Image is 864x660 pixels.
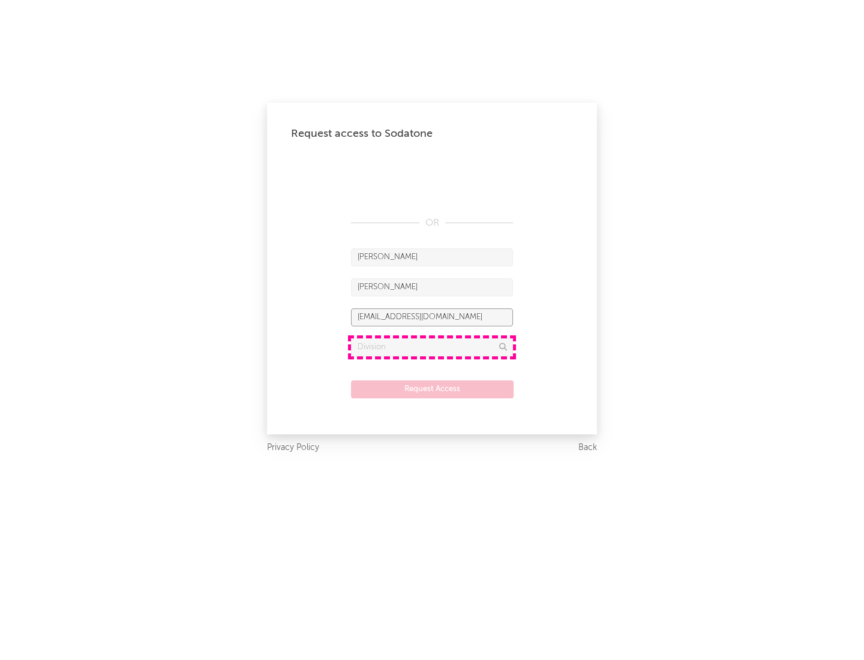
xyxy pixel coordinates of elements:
[267,440,319,455] a: Privacy Policy
[351,278,513,296] input: Last Name
[578,440,597,455] a: Back
[351,308,513,326] input: Email
[351,380,514,398] button: Request Access
[351,248,513,266] input: First Name
[291,127,573,141] div: Request access to Sodatone
[351,216,513,230] div: OR
[351,338,513,356] input: Division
